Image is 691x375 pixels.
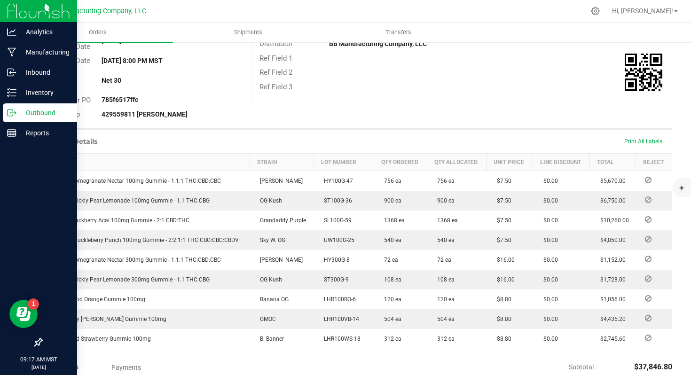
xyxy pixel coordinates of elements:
[492,336,511,342] span: $8.80
[48,257,221,263] span: Happy Pomegranate Nectar 300mg Gummie - 1:1:1 THC:CBD:CBC
[596,217,629,224] span: $10,260.00
[590,153,636,171] th: Total
[4,355,73,364] p: 09:17 AM MST
[379,316,401,322] span: 504 ea
[16,87,73,98] p: Inventory
[319,296,356,303] span: LHR100BO-6
[432,197,455,204] span: 900 ea
[432,276,455,283] span: 108 ea
[255,296,289,303] span: Banana OG
[46,7,146,15] span: BB Manufacturing Company, LLC
[641,335,655,341] span: Reject Inventory
[641,315,655,321] span: Reject Inventory
[641,276,655,281] span: Reject Inventory
[23,23,173,42] a: Orders
[596,296,626,303] span: $1,056.00
[48,197,210,204] span: Stoney Prickly Pear Lemonade 100mg Gummie - 1:1 THC:CBG
[641,236,655,242] span: Reject Inventory
[539,296,558,303] span: $0.00
[173,23,323,42] a: Shipments
[319,336,361,342] span: LHR100WS-18
[492,296,511,303] span: $8.80
[102,57,163,64] strong: [DATE] 8:00 PM MST
[432,217,458,224] span: 1368 ea
[7,68,16,77] inline-svg: Inbound
[48,237,239,243] span: Unwind Huckleberry Punch 100mg Gummie - 2:2:1:1 THC:CBG:CBC:CBDV
[492,276,515,283] span: $16.00
[492,178,511,184] span: $7.50
[625,54,662,91] img: Scan me!
[432,336,455,342] span: 312 ea
[255,178,303,184] span: [PERSON_NAME]
[259,83,292,91] span: Ref Field 3
[374,153,427,171] th: Qty Ordered
[4,364,73,371] p: [DATE]
[636,153,672,171] th: Reject
[259,39,293,48] span: Distributor
[539,316,558,322] span: $0.00
[9,300,38,328] iframe: Resource center
[379,336,401,342] span: 312 ea
[379,296,401,303] span: 120 ea
[492,237,511,243] span: $7.50
[16,67,73,78] p: Inbound
[7,88,16,97] inline-svg: Inventory
[596,237,626,243] span: $4,050.00
[569,363,594,371] span: Subtotal
[641,177,655,183] span: Reject Inventory
[379,178,401,184] span: 756 ea
[259,54,292,62] span: Ref Field 1
[641,217,655,222] span: Reject Inventory
[539,257,558,263] span: $0.00
[427,153,486,171] th: Qty Allocated
[612,7,673,15] span: Hi, [PERSON_NAME]!
[539,276,558,283] span: $0.00
[16,127,73,139] p: Reports
[48,296,145,303] span: Rosin Blood Orange Gummie 100mg
[625,54,662,91] qrcode: 00007145
[634,362,672,371] span: $37,846.80
[373,28,424,37] span: Transfers
[487,153,533,171] th: Unit Price
[492,316,511,322] span: $8.80
[379,257,398,263] span: 72 ea
[379,237,401,243] span: 540 ea
[16,47,73,58] p: Manufacturing
[7,47,16,57] inline-svg: Manufacturing
[42,153,250,171] th: Item
[492,197,511,204] span: $7.50
[255,257,303,263] span: [PERSON_NAME]
[255,237,285,243] span: Sky W. OG
[379,217,405,224] span: 1368 ea
[255,197,282,204] span: OG Kush
[539,237,558,243] span: $0.00
[319,217,352,224] span: SL100G-59
[48,336,151,342] span: Rosin Wild Strawberry Gummie 100mg
[432,178,455,184] span: 756 ea
[16,107,73,118] p: Outbound
[314,153,374,171] th: Lot Number
[319,316,359,322] span: LHR100VB-14
[539,336,558,342] span: $0.00
[102,110,188,118] strong: 429559811 [PERSON_NAME]
[48,316,166,322] span: Rosin Very [PERSON_NAME] Gummie 100mg
[48,178,221,184] span: Happy Pomegranate Nectar 100mg Gummie - 1:1:1 THC:CBD:CBC
[533,153,590,171] th: Line Discount
[492,217,511,224] span: $7.50
[7,128,16,138] inline-svg: Reports
[16,26,73,38] p: Analytics
[539,217,558,224] span: $0.00
[539,178,558,184] span: $0.00
[259,68,292,77] span: Ref Field 2
[432,316,455,322] span: 504 ea
[624,138,662,145] span: Print All Labels
[319,197,352,204] span: ST100G-36
[432,296,455,303] span: 120 ea
[319,178,353,184] span: HY100G-47
[255,336,284,342] span: B. Banner
[323,23,474,42] a: Transfers
[596,178,626,184] span: $5,670.00
[329,40,427,47] strong: BB Manufacturing Company, LLC
[255,316,276,322] span: GMOC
